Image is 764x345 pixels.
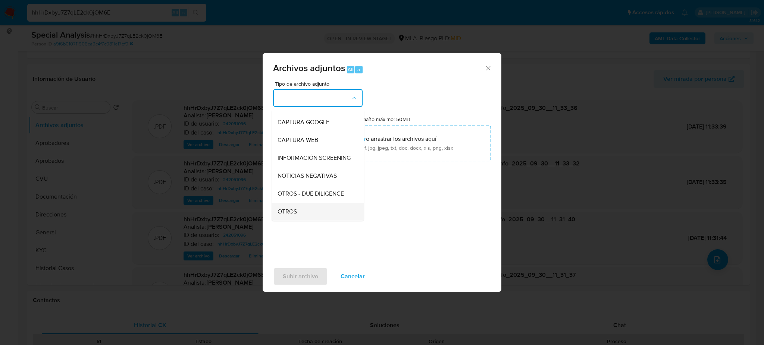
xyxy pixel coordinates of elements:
[357,116,410,123] label: Tamaño máximo: 50MB
[348,66,354,73] span: Alt
[278,172,337,180] span: NOTICIAS NEGATIVAS
[331,268,375,285] button: Cancelar
[485,64,491,71] button: Cerrar
[275,81,364,86] span: Tipo de archivo adjunto
[278,118,329,126] span: CAPTURA GOOGLE
[278,190,344,197] span: OTROS - DUE DILIGENCE
[278,154,351,162] span: INFORMACIÓN SCREENING
[341,268,365,285] span: Cancelar
[278,208,297,215] span: OTROS
[357,66,360,73] span: a
[278,136,318,144] span: CAPTURA WEB
[273,61,345,75] span: Archivos adjuntos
